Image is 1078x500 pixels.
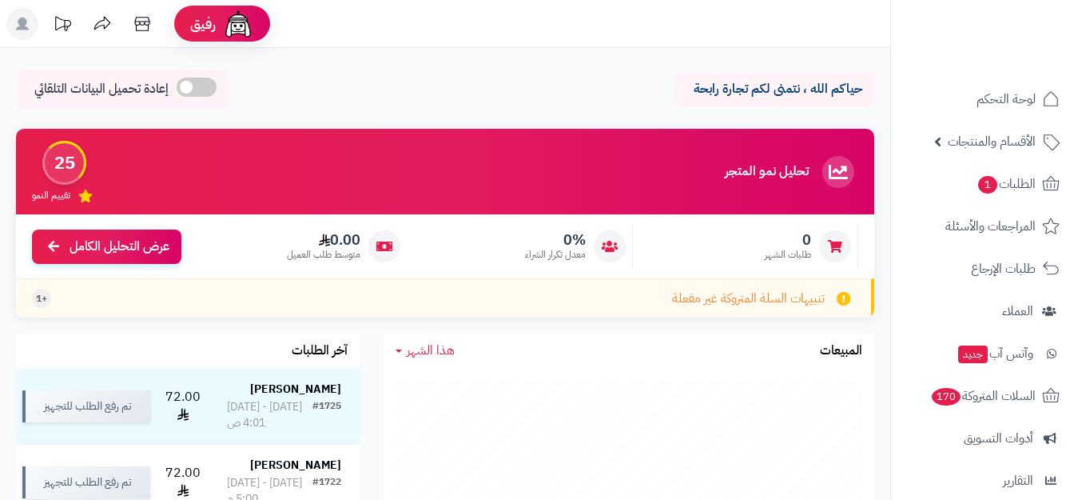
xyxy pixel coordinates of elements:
[312,399,341,431] div: #1725
[222,8,254,40] img: ai-face.png
[948,130,1036,153] span: الأقسام والمنتجات
[765,248,811,262] span: طلبات الشهر
[250,457,341,474] strong: [PERSON_NAME]
[958,346,988,363] span: جديد
[22,466,150,498] div: تم رفع الطلب للتجهيز
[901,292,1068,330] a: العملاء
[820,344,862,358] h3: المبيعات
[22,390,150,422] div: تم رفع الطلب للتجهيز
[250,381,341,398] strong: [PERSON_NAME]
[32,230,181,264] a: عرض التحليل الكامل
[1002,300,1033,322] span: العملاء
[901,80,1068,118] a: لوحة التحكم
[765,231,811,249] span: 0
[901,377,1068,415] a: السلات المتروكة170
[977,88,1036,110] span: لوحة التحكم
[901,334,1068,373] a: وآتس آبجديد
[672,290,825,308] span: تنبيهات السلة المتروكة غير مفعلة
[287,248,360,262] span: متوسط طلب العميل
[227,399,312,431] div: [DATE] - [DATE] 4:01 ص
[396,342,455,360] a: هذا الشهر
[190,14,216,34] span: رفيق
[407,341,455,360] span: هذا الشهر
[901,462,1068,500] a: التقارير
[70,238,169,256] span: عرض التحليل الكامل
[287,231,360,249] span: 0.00
[957,342,1033,365] span: وآتس آب
[725,165,809,179] h3: تحليل نمو المتجر
[901,165,1068,203] a: الطلبات1
[36,292,47,306] span: +1
[1003,470,1033,492] span: التقارير
[901,419,1068,458] a: أدوات التسويق
[932,388,961,406] span: 170
[292,344,348,358] h3: آخر الطلبات
[525,248,586,262] span: معدل تكرار الشراء
[971,258,1036,280] span: طلبات الإرجاع
[930,385,1036,407] span: السلات المتروكة
[32,189,70,202] span: تقييم النمو
[34,80,169,98] span: إعادة تحميل البيانات التلقائي
[978,176,997,194] span: 1
[42,8,82,44] a: تحديثات المنصة
[525,231,586,249] span: 0%
[964,427,1033,450] span: أدوات التسويق
[157,369,209,444] td: 72.00
[901,250,1068,288] a: طلبات الإرجاع
[686,80,862,98] p: حياكم الله ، نتمنى لكم تجارة رابحة
[901,207,1068,246] a: المراجعات والأسئلة
[945,215,1036,238] span: المراجعات والأسئلة
[977,173,1036,195] span: الطلبات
